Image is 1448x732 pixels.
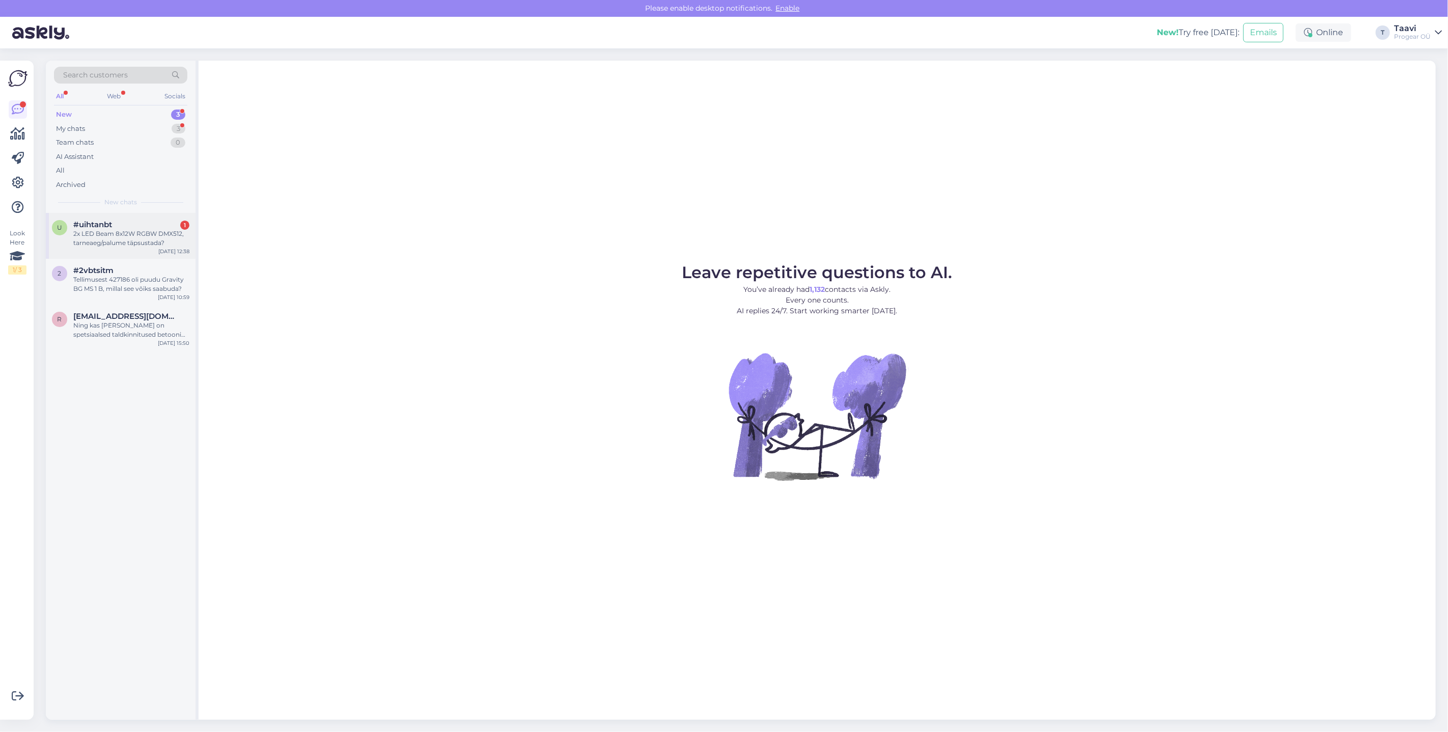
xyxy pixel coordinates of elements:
div: 1 [180,221,189,230]
div: 2x LED Beam 8x12W RGBW DMX512, tarneaeg/palume täpsustada? [73,229,189,248]
div: [DATE] 12:38 [158,248,189,255]
div: Tellimusest 427186 oli puudu Gravity BG MS 1 B, millal see võiks saabuda? [73,275,189,293]
span: #uihtanbt [73,220,112,229]
div: Try free [DATE]: [1157,26,1239,39]
span: Enable [773,4,803,13]
span: Search customers [63,70,128,80]
div: Look Here [8,229,26,275]
div: Web [105,90,123,103]
img: Askly Logo [8,69,27,88]
div: 3 [171,110,185,120]
p: You’ve already had contacts via Askly. Every one counts. AI replies 24/7. Start working smarter [... [682,284,953,316]
div: Socials [162,90,187,103]
span: u [57,224,62,231]
div: T [1376,25,1390,40]
div: AI Assistant [56,152,94,162]
div: 1 / 3 [8,265,26,275]
img: No Chat active [726,324,909,508]
span: r [58,315,62,323]
span: New chats [104,198,137,207]
div: New [56,110,72,120]
span: Leave repetitive questions to AI. [682,262,953,282]
div: My chats [56,124,85,134]
button: Emails [1243,23,1284,42]
div: Archived [56,180,86,190]
div: Ning kas [PERSON_NAME] on spetsiaalsed taldkinnitused betooni jaoks? [73,321,189,339]
div: Online [1296,23,1351,42]
span: reivohan@gmail.com [73,312,179,321]
div: 0 [171,138,185,148]
div: Taavi [1394,24,1431,33]
div: [DATE] 10:59 [158,293,189,301]
div: Team chats [56,138,94,148]
div: All [54,90,66,103]
span: #2vbtsitm [73,266,114,275]
span: 2 [58,269,62,277]
a: TaaviProgear OÜ [1394,24,1442,41]
div: 3 [172,124,185,134]
b: New! [1157,28,1179,37]
div: All [56,166,65,176]
b: 1,132 [810,285,825,294]
div: Progear OÜ [1394,33,1431,41]
div: [DATE] 15:50 [158,339,189,347]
